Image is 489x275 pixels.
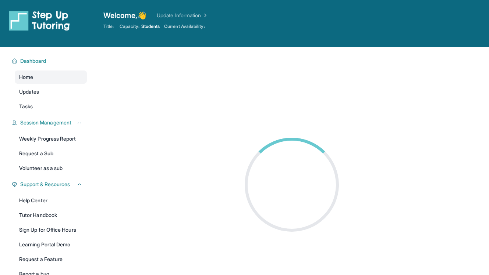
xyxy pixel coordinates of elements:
a: Updates [15,85,87,98]
button: Dashboard [17,57,82,65]
button: Support & Resources [17,181,82,188]
span: Home [19,73,33,81]
a: Help Center [15,194,87,207]
span: Dashboard [20,57,46,65]
img: Chevron Right [201,12,208,19]
span: Support & Resources [20,181,70,188]
span: Session Management [20,119,71,126]
a: Learning Portal Demo [15,238,87,251]
img: logo [9,10,70,31]
span: Updates [19,88,39,95]
a: Tasks [15,100,87,113]
a: Request a Sub [15,147,87,160]
span: Title: [103,23,114,29]
span: Welcome, 👋 [103,10,147,21]
span: Capacity: [120,23,140,29]
a: Home [15,70,87,84]
a: Volunteer as a sub [15,162,87,175]
span: Current Availability: [164,23,205,29]
a: Request a Feature [15,253,87,266]
a: Weekly Progress Report [15,132,87,145]
span: Students [141,23,160,29]
a: Update Information [157,12,208,19]
span: Tasks [19,103,33,110]
button: Session Management [17,119,82,126]
a: Sign Up for Office Hours [15,223,87,236]
a: Tutor Handbook [15,209,87,222]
